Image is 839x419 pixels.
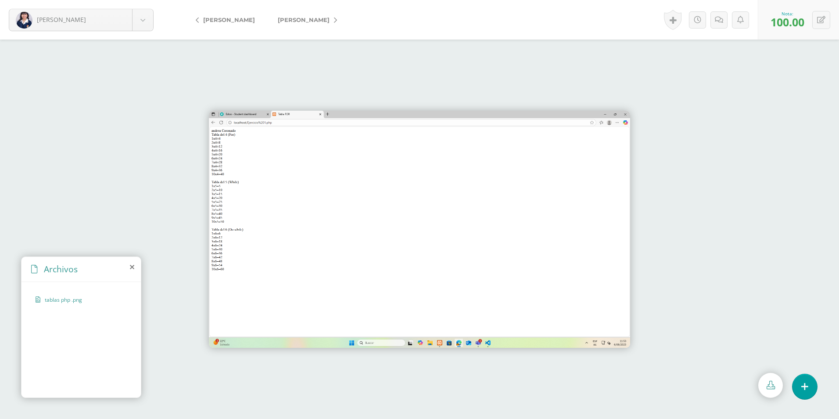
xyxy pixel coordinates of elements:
span: [PERSON_NAME] [278,16,330,23]
img: cba045e343f104c27f7a73ea9f6cc36e.png [16,12,32,29]
a: [PERSON_NAME] [266,9,344,30]
span: Archivos [44,263,78,275]
a: [PERSON_NAME] [189,9,266,30]
span: [PERSON_NAME] [203,16,255,23]
span: 100.00 [771,14,804,29]
div: Nota: [771,11,804,17]
span: tablas php .png [45,296,117,303]
img: https://edoofiles.nyc3.digitaloceanspaces.com/belga/activity_submission/833cc4ca-8528-4a6d-90c9-1... [209,111,630,348]
a: [PERSON_NAME] [9,9,153,31]
span: [PERSON_NAME] [37,15,86,24]
i: close [130,264,134,271]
